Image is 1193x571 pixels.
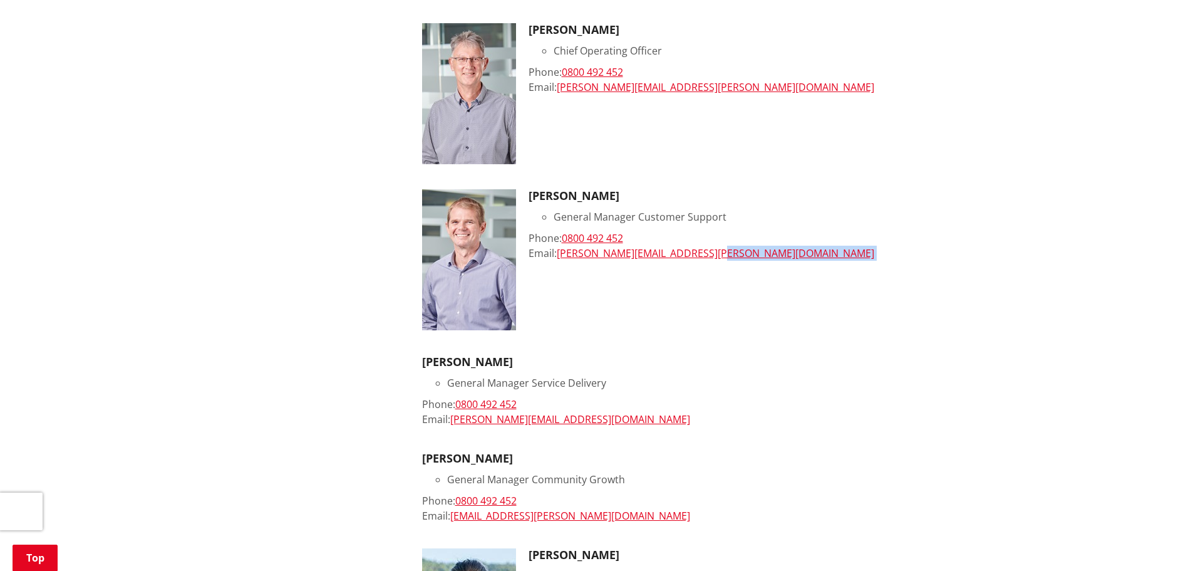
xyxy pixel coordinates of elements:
[13,545,58,571] a: Top
[447,375,956,390] li: General Manager Service Delivery
[554,209,956,224] li: General Manager Customer Support
[1135,518,1180,563] iframe: Messenger Launcher
[529,65,956,80] div: Phone:
[447,472,956,487] li: General Manager Community Growth
[455,397,517,411] a: 0800 492 452
[422,397,956,412] div: Phone:
[455,494,517,508] a: 0800 492 452
[529,23,956,37] h3: [PERSON_NAME]
[562,65,623,79] a: 0800 492 452
[557,80,874,94] a: [PERSON_NAME][EMAIL_ADDRESS][PERSON_NAME][DOMAIN_NAME]
[554,43,956,58] li: Chief Operating Officer
[562,231,623,245] a: 0800 492 452
[422,452,956,466] h3: [PERSON_NAME]
[529,189,956,203] h3: [PERSON_NAME]
[422,189,516,330] img: Roger-MacCulloch-(2)
[557,246,874,260] a: [PERSON_NAME][EMAIL_ADDRESS][PERSON_NAME][DOMAIN_NAME]
[422,412,956,427] div: Email:
[529,231,956,246] div: Phone:
[450,412,690,426] a: [PERSON_NAME][EMAIL_ADDRESS][DOMAIN_NAME]
[422,23,516,164] img: Tony Whittaker
[422,355,956,369] h3: [PERSON_NAME]
[450,509,690,523] a: [EMAIL_ADDRESS][PERSON_NAME][DOMAIN_NAME]
[529,80,956,95] div: Email:
[529,246,956,261] div: Email:
[422,508,956,523] div: Email:
[529,548,956,562] h3: [PERSON_NAME]
[422,493,956,508] div: Phone:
